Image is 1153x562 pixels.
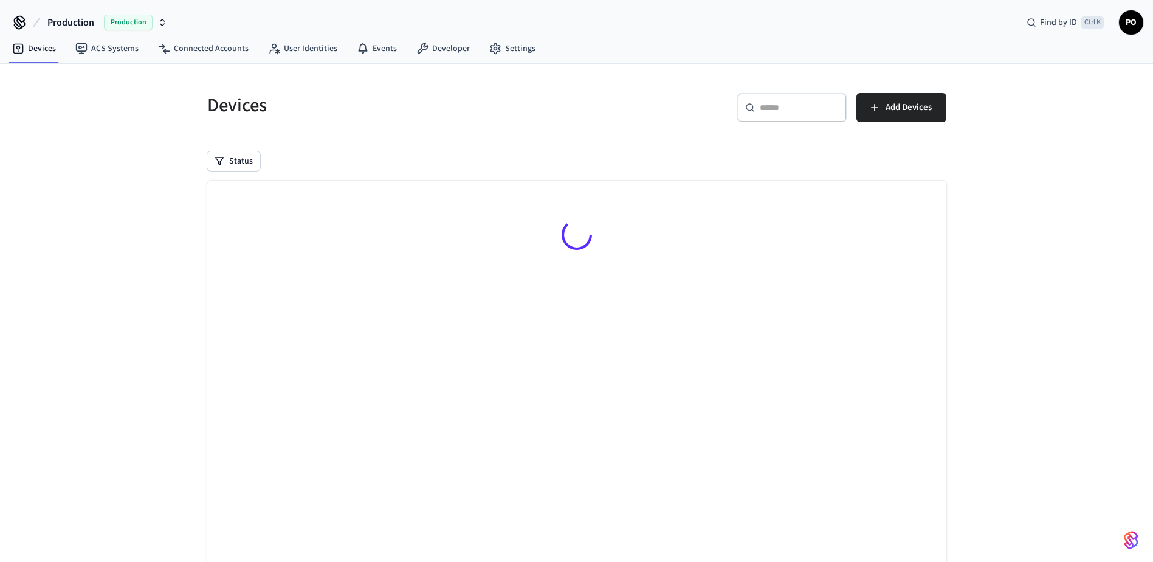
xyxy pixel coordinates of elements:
[1040,16,1077,29] span: Find by ID
[207,93,570,118] h5: Devices
[1017,12,1114,33] div: Find by IDCtrl K
[1124,530,1138,550] img: SeamLogoGradient.69752ec5.svg
[347,38,407,60] a: Events
[856,93,946,122] button: Add Devices
[1119,10,1143,35] button: PO
[2,38,66,60] a: Devices
[480,38,545,60] a: Settings
[104,15,153,30] span: Production
[148,38,258,60] a: Connected Accounts
[207,151,260,171] button: Status
[47,15,94,30] span: Production
[1120,12,1142,33] span: PO
[258,38,347,60] a: User Identities
[407,38,480,60] a: Developer
[66,38,148,60] a: ACS Systems
[1081,16,1104,29] span: Ctrl K
[886,100,932,116] span: Add Devices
